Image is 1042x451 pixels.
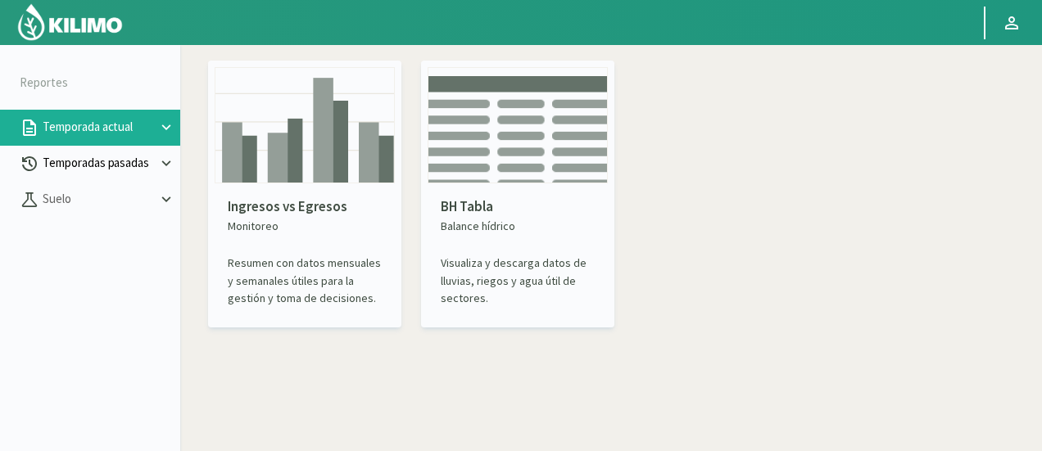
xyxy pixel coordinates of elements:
[39,190,157,209] p: Suelo
[441,255,595,307] p: Visualiza y descarga datos de lluvias, riegos y agua útil de sectores.
[228,255,382,307] p: Resumen con datos mensuales y semanales útiles para la gestión y toma de decisiones.
[421,61,614,327] kil-reports-card: in-progress-season-summary.HYDRIC_BALANCE_CHART_CARD.TITLE
[228,218,382,235] p: Monitoreo
[441,196,595,218] p: BH Tabla
[441,218,595,235] p: Balance hídrico
[228,196,382,218] p: Ingresos vs Egresos
[208,61,401,327] kil-reports-card: in-progress-season-summary.DYNAMIC_CHART_CARD.TITLE
[428,67,608,183] img: card thumbnail
[16,2,124,42] img: Kilimo
[39,154,157,173] p: Temporadas pasadas
[215,67,395,183] img: card thumbnail
[39,118,157,137] p: Temporada actual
